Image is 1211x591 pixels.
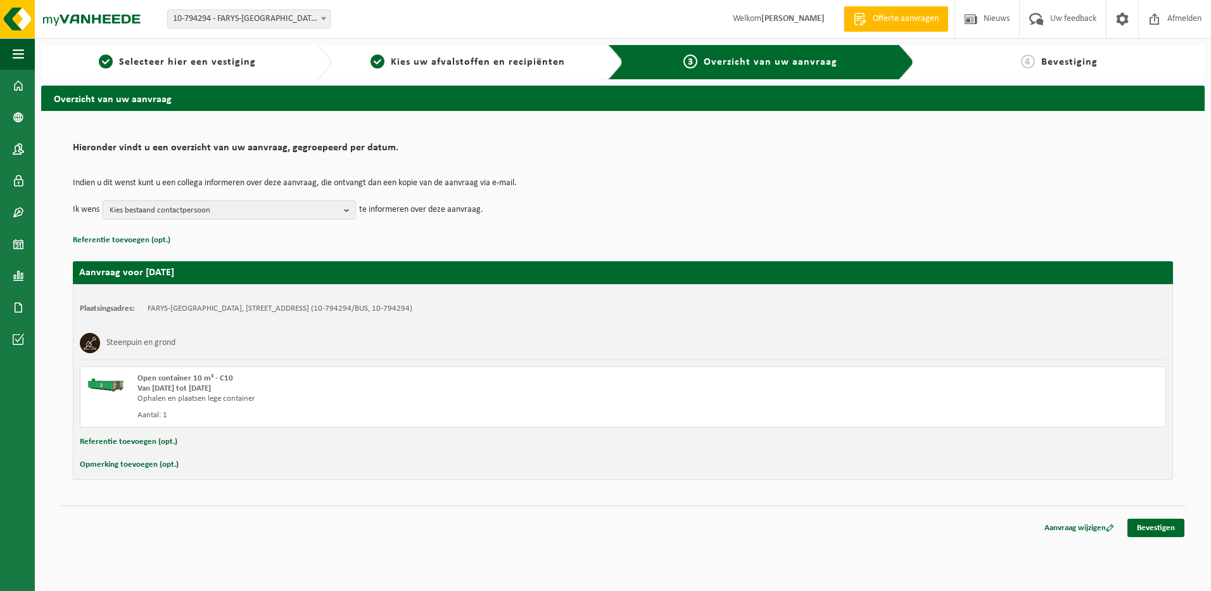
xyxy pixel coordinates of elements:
h3: Steenpuin en grond [106,333,175,353]
span: Selecteer hier een vestiging [119,57,256,67]
strong: [PERSON_NAME] [761,14,825,23]
td: FARYS-[GEOGRAPHIC_DATA], [STREET_ADDRESS] (10-794294/BUS, 10-794294) [148,304,412,314]
button: Referentie toevoegen (opt.) [80,434,177,450]
p: Ik wens [73,200,99,219]
a: 1Selecteer hier een vestiging [48,55,307,70]
p: te informeren over deze aanvraag. [359,200,483,219]
a: Aanvraag wijzigen [1035,519,1124,537]
span: Kies uw afvalstoffen en recipiënten [391,57,565,67]
span: 1 [99,55,113,68]
span: Bevestiging [1041,57,1098,67]
button: Referentie toevoegen (opt.) [73,232,170,249]
a: 2Kies uw afvalstoffen en recipiënten [338,55,597,70]
div: Ophalen en plaatsen lege container [137,394,674,404]
p: Indien u dit wenst kunt u een collega informeren over deze aanvraag, die ontvangt dan een kopie v... [73,179,1173,188]
span: 10-794294 - FARYS-BRUGGE - BRUGGE [167,10,331,29]
h2: Hieronder vindt u een overzicht van uw aanvraag, gegroepeerd per datum. [73,143,1173,160]
a: Offerte aanvragen [844,6,948,32]
span: 2 [371,55,384,68]
span: 3 [683,55,697,68]
strong: Aanvraag voor [DATE] [79,268,174,278]
span: Overzicht van uw aanvraag [704,57,837,67]
span: 10-794294 - FARYS-BRUGGE - BRUGGE [168,10,330,28]
strong: Plaatsingsadres: [80,304,135,313]
h2: Overzicht van uw aanvraag [41,86,1205,110]
a: Bevestigen [1127,519,1184,537]
span: Open container 10 m³ - C10 [137,374,233,382]
img: HK-XC-10-GN-00.png [87,373,125,393]
button: Kies bestaand contactpersoon [103,200,356,219]
span: Kies bestaand contactpersoon [110,201,339,220]
button: Opmerking toevoegen (opt.) [80,457,179,473]
div: Aantal: 1 [137,410,674,420]
strong: Van [DATE] tot [DATE] [137,384,211,393]
span: Offerte aanvragen [870,13,942,25]
span: 4 [1021,55,1035,68]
